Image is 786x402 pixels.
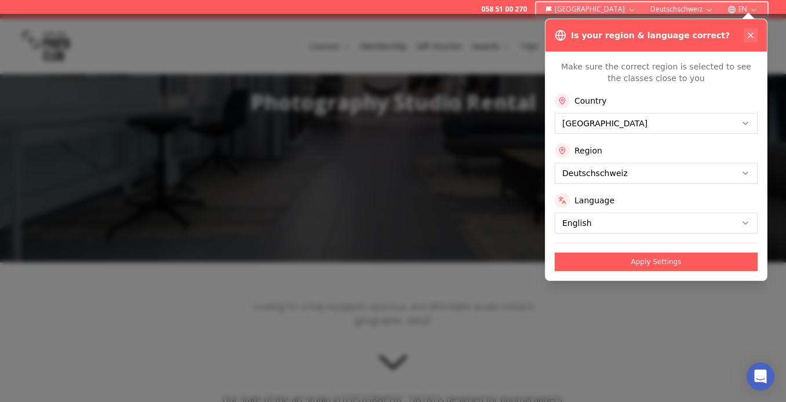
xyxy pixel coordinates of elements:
[574,195,614,206] label: Language
[481,5,527,14] a: 058 51 00 270
[574,145,602,156] label: Region
[571,30,730,41] h3: Is your region & language correct?
[555,253,758,271] button: Apply Settings
[574,95,607,107] label: Country
[646,2,718,16] button: Deutschschweiz
[555,61,758,84] p: Make sure the correct region is selected to see the classes close to you
[723,2,763,16] button: EN
[541,2,641,16] button: [GEOGRAPHIC_DATA]
[747,363,774,390] div: Open Intercom Messenger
